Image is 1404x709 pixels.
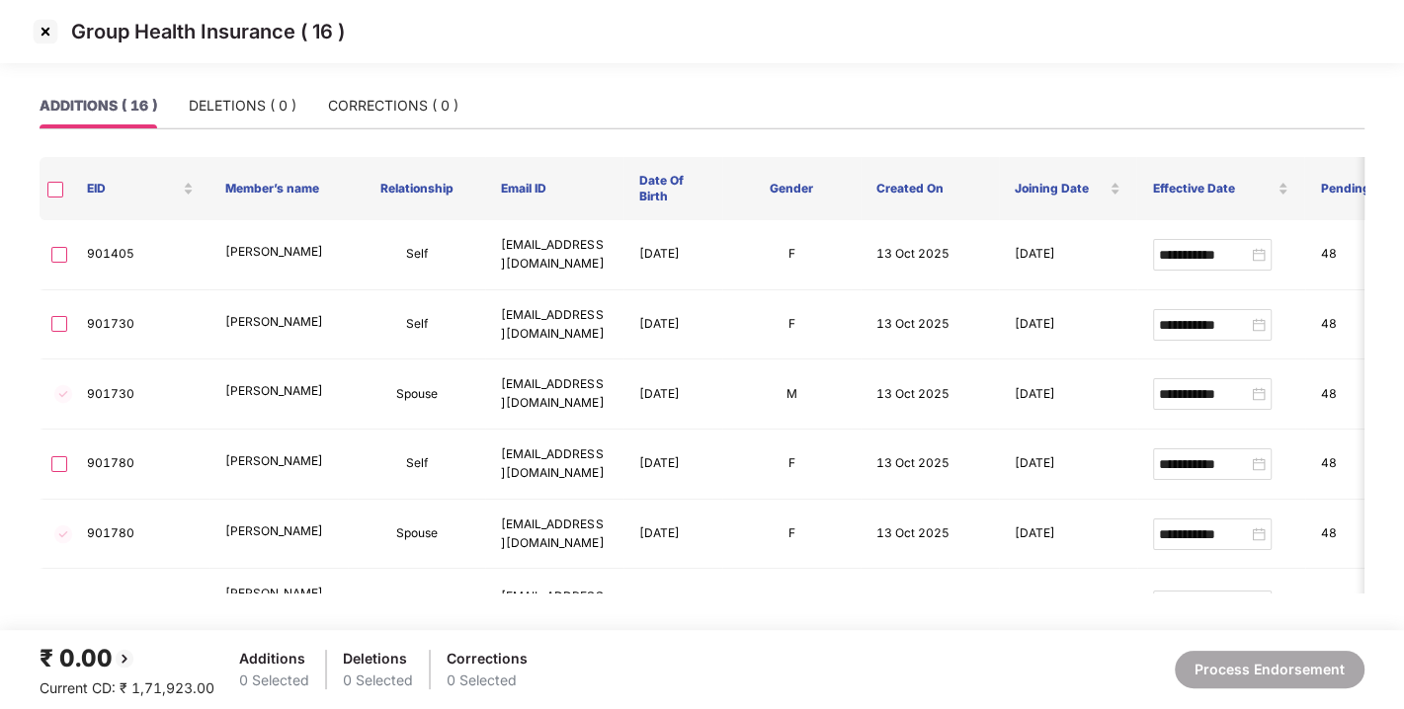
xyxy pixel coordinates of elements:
[30,16,61,47] img: svg+xml;base64,PHN2ZyBpZD0iQ3Jvc3MtMzJ4MzIiIHhtbG5zPSJodHRwOi8vd3d3LnczLm9yZy8yMDAwL3N2ZyIgd2lkdG...
[999,290,1137,360] td: [DATE]
[861,157,999,220] th: Created On
[485,220,623,290] td: [EMAIL_ADDRESS][DOMAIN_NAME]
[999,157,1137,220] th: Joining Date
[485,569,623,644] td: [EMAIL_ADDRESS][DOMAIN_NAME]
[722,430,861,500] td: F
[485,290,623,360] td: [EMAIL_ADDRESS][DOMAIN_NAME]
[999,500,1137,570] td: [DATE]
[343,648,413,670] div: Deletions
[348,157,486,220] th: Relationship
[861,290,999,360] td: 13 Oct 2025
[40,640,214,677] div: ₹ 0.00
[861,359,999,430] td: 13 Oct 2025
[225,522,332,541] p: [PERSON_NAME]
[225,243,332,262] p: [PERSON_NAME]
[348,569,486,644] td: Child
[71,220,209,290] td: 901405
[722,500,861,570] td: F
[722,359,861,430] td: M
[623,430,722,500] td: [DATE]
[485,359,623,430] td: [EMAIL_ADDRESS][DOMAIN_NAME]
[40,679,214,696] span: Current CD: ₹ 1,71,923.00
[861,220,999,290] td: 13 Oct 2025
[239,648,309,670] div: Additions
[623,220,722,290] td: [DATE]
[71,20,345,43] p: Group Health Insurance ( 16 )
[40,95,157,117] div: ADDITIONS ( 16 )
[485,157,623,220] th: Email ID
[343,670,413,691] div: 0 Selected
[209,157,348,220] th: Member’s name
[623,359,722,430] td: [DATE]
[51,382,75,406] img: svg+xml;base64,PHN2ZyBpZD0iVGljay0zMngzMiIgeG1sbnM9Imh0dHA6Ly93d3cudzMub3JnLzIwMDAvc3ZnIiB3aWR0aD...
[861,500,999,570] td: 13 Oct 2025
[225,585,332,622] p: [PERSON_NAME] [PERSON_NAME]
[348,220,486,290] td: Self
[348,359,486,430] td: Spouse
[71,569,209,644] td: 901780
[623,290,722,360] td: [DATE]
[225,452,332,471] p: [PERSON_NAME]
[189,95,296,117] div: DELETIONS ( 0 )
[239,670,309,691] div: 0 Selected
[722,569,861,644] td: M
[71,290,209,360] td: 901730
[225,382,332,401] p: [PERSON_NAME]
[1152,181,1274,197] span: Effective Date
[1136,157,1304,220] th: Effective Date
[348,290,486,360] td: Self
[1175,651,1364,688] button: Process Endorsement
[722,290,861,360] td: F
[485,500,623,570] td: [EMAIL_ADDRESS][DOMAIN_NAME]
[999,359,1137,430] td: [DATE]
[447,648,528,670] div: Corrections
[71,430,209,500] td: 901780
[348,500,486,570] td: Spouse
[623,157,722,220] th: Date Of Birth
[722,157,861,220] th: Gender
[999,569,1137,644] td: [DATE]
[1015,181,1107,197] span: Joining Date
[51,522,75,546] img: svg+xml;base64,PHN2ZyBpZD0iVGljay0zMngzMiIgeG1sbnM9Imh0dHA6Ly93d3cudzMub3JnLzIwMDAvc3ZnIiB3aWR0aD...
[623,569,722,644] td: [DATE]
[225,313,332,332] p: [PERSON_NAME]
[113,647,136,670] img: svg+xml;base64,PHN2ZyBpZD0iQmFjay0yMHgyMCIgeG1sbnM9Imh0dHA6Ly93d3cudzMub3JnLzIwMDAvc3ZnIiB3aWR0aD...
[999,220,1137,290] td: [DATE]
[348,430,486,500] td: Self
[861,430,999,500] td: 13 Oct 2025
[485,430,623,500] td: [EMAIL_ADDRESS][DOMAIN_NAME]
[328,95,458,117] div: CORRECTIONS ( 0 )
[861,569,999,644] td: 13 Oct 2025
[71,359,209,430] td: 901730
[87,181,179,197] span: EID
[447,670,528,691] div: 0 Selected
[999,430,1137,500] td: [DATE]
[71,500,209,570] td: 901780
[722,220,861,290] td: F
[623,500,722,570] td: [DATE]
[71,157,209,220] th: EID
